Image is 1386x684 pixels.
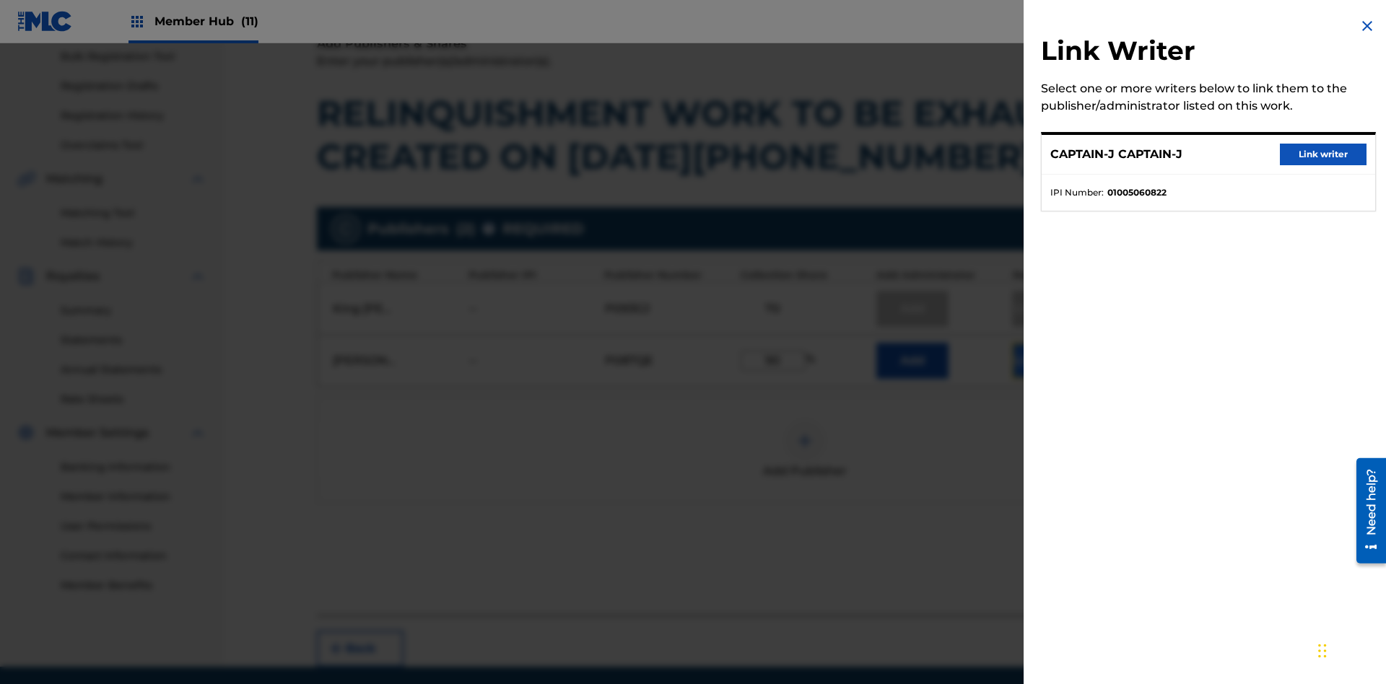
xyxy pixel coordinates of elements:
h2: Link Writer [1041,35,1376,71]
img: Top Rightsholders [128,13,146,30]
span: (11) [241,14,258,28]
img: MLC Logo [17,11,73,32]
iframe: Resource Center [1346,452,1386,571]
p: CAPTAIN-J CAPTAIN-J [1050,146,1182,163]
span: Member Hub [154,13,258,30]
div: Select one or more writers below to link them to the publisher/administrator listed on this work. [1041,80,1376,115]
iframe: Chat Widget [1314,615,1386,684]
span: IPI Number : [1050,186,1104,199]
div: Drag [1318,629,1327,672]
strong: 01005060822 [1107,186,1167,199]
button: Link writer [1280,144,1367,165]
